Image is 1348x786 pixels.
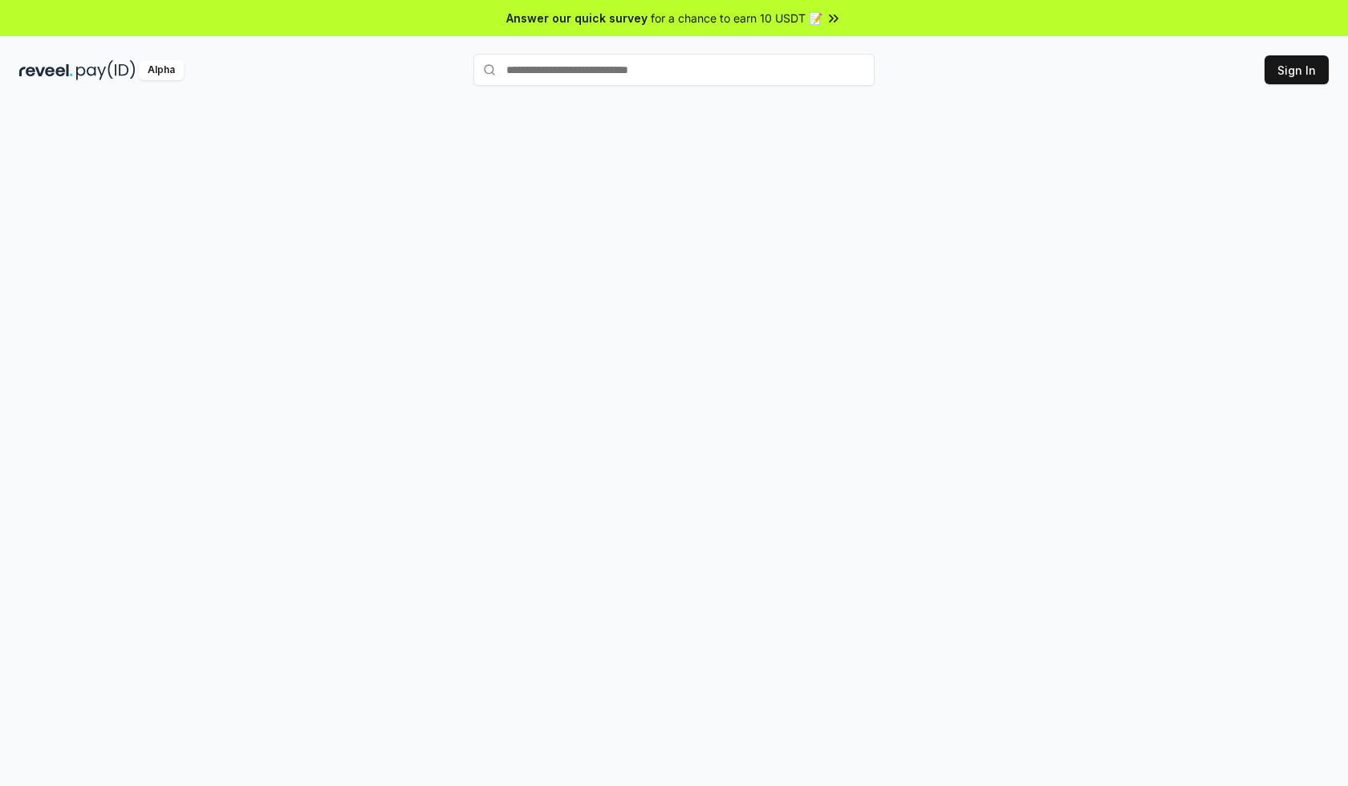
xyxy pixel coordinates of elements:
[651,10,822,26] span: for a chance to earn 10 USDT 📝
[506,10,648,26] span: Answer our quick survey
[19,60,73,80] img: reveel_dark
[76,60,136,80] img: pay_id
[1265,55,1329,84] button: Sign In
[139,60,184,80] div: Alpha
